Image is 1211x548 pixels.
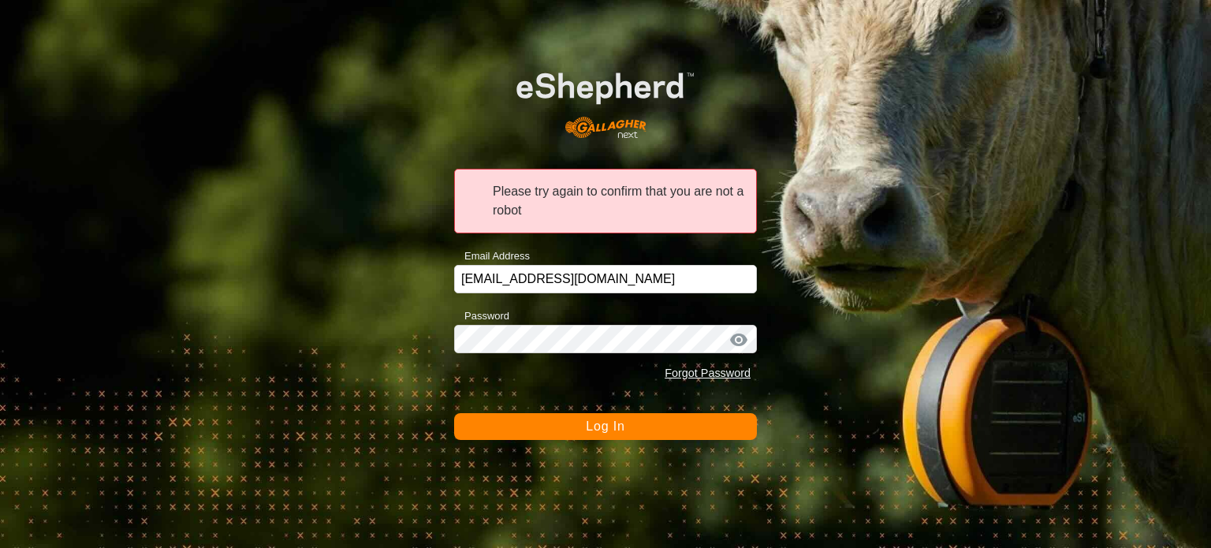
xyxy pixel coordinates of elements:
[586,419,624,433] span: Log In
[665,367,751,379] a: Forgot Password
[454,248,530,264] label: Email Address
[454,413,757,440] button: Log In
[454,169,757,233] div: Please try again to confirm that you are not a robot
[484,47,726,151] img: E-shepherd Logo
[454,308,509,324] label: Password
[454,265,757,293] input: Email Address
